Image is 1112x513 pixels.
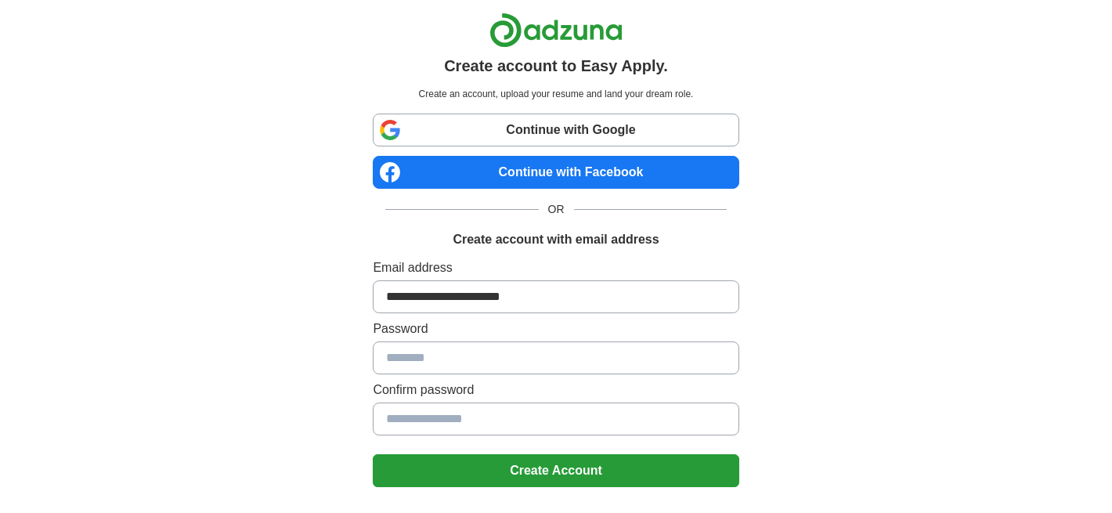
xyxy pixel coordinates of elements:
[444,54,668,78] h1: Create account to Easy Apply.
[453,230,659,249] h1: Create account with email address
[539,201,574,218] span: OR
[373,381,738,399] label: Confirm password
[489,13,623,48] img: Adzuna logo
[373,156,738,189] a: Continue with Facebook
[376,87,735,101] p: Create an account, upload your resume and land your dream role.
[373,320,738,338] label: Password
[373,454,738,487] button: Create Account
[373,114,738,146] a: Continue with Google
[373,258,738,277] label: Email address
